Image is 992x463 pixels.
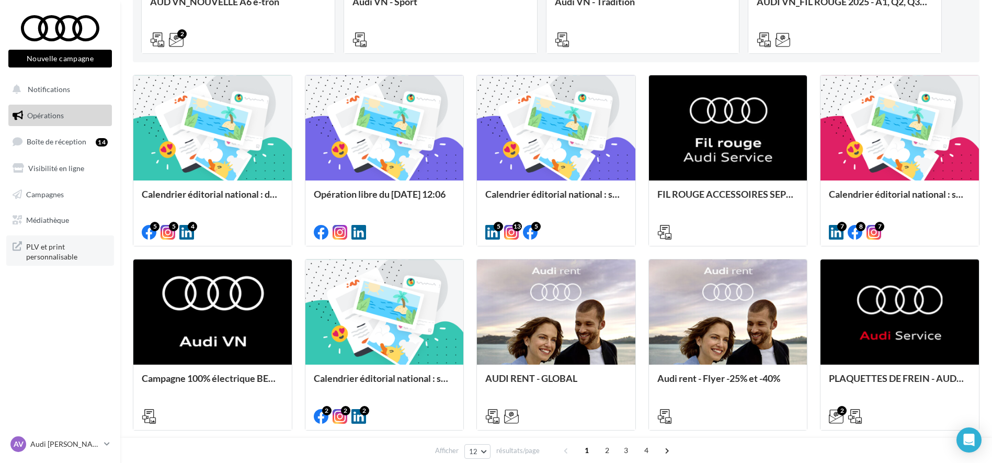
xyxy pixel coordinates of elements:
[27,111,64,120] span: Opérations
[8,434,112,454] a: AV Audi [PERSON_NAME]
[494,222,503,231] div: 5
[638,442,655,459] span: 4
[14,439,24,449] span: AV
[341,406,350,415] div: 2
[578,442,595,459] span: 1
[531,222,541,231] div: 5
[856,222,865,231] div: 8
[657,373,799,394] div: Audi rent - Flyer -25% et -40%
[188,222,197,231] div: 4
[28,85,70,94] span: Notifications
[435,446,459,456] span: Afficher
[28,164,84,173] span: Visibilité en ligne
[599,442,615,459] span: 2
[829,189,971,210] div: Calendrier éditorial national : semaines du 04.08 au 25.08
[6,157,114,179] a: Visibilité en ligne
[512,222,522,231] div: 13
[496,446,540,456] span: résultats/page
[657,189,799,210] div: FIL ROUGE ACCESSOIRES SEPTEMBRE - AUDI SERVICE
[469,447,478,456] span: 12
[314,373,455,394] div: Calendrier éditorial national : semaine du 28.07 au 03.08
[485,189,627,210] div: Calendrier éditorial national : semaine du 25.08 au 31.08
[829,373,971,394] div: PLAQUETTES DE FREIN - AUDI SERVICE
[314,189,455,210] div: Opération libre du [DATE] 12:06
[169,222,178,231] div: 5
[360,406,369,415] div: 2
[6,105,114,127] a: Opérations
[485,373,627,394] div: AUDI RENT - GLOBAL
[96,138,108,146] div: 14
[6,130,114,153] a: Boîte de réception14
[837,406,847,415] div: 2
[837,222,847,231] div: 7
[177,29,187,39] div: 2
[142,373,283,394] div: Campagne 100% électrique BEV Septembre
[6,78,110,100] button: Notifications
[30,439,100,449] p: Audi [PERSON_NAME]
[464,444,491,459] button: 12
[322,406,332,415] div: 2
[956,427,982,453] div: Open Intercom Messenger
[8,50,112,67] button: Nouvelle campagne
[26,216,69,224] span: Médiathèque
[6,209,114,231] a: Médiathèque
[150,222,159,231] div: 5
[618,442,634,459] span: 3
[27,137,86,146] span: Boîte de réception
[6,235,114,266] a: PLV et print personnalisable
[142,189,283,210] div: Calendrier éditorial national : du 02.09 au 03.09
[875,222,884,231] div: 7
[26,189,64,198] span: Campagnes
[26,240,108,262] span: PLV et print personnalisable
[6,184,114,206] a: Campagnes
